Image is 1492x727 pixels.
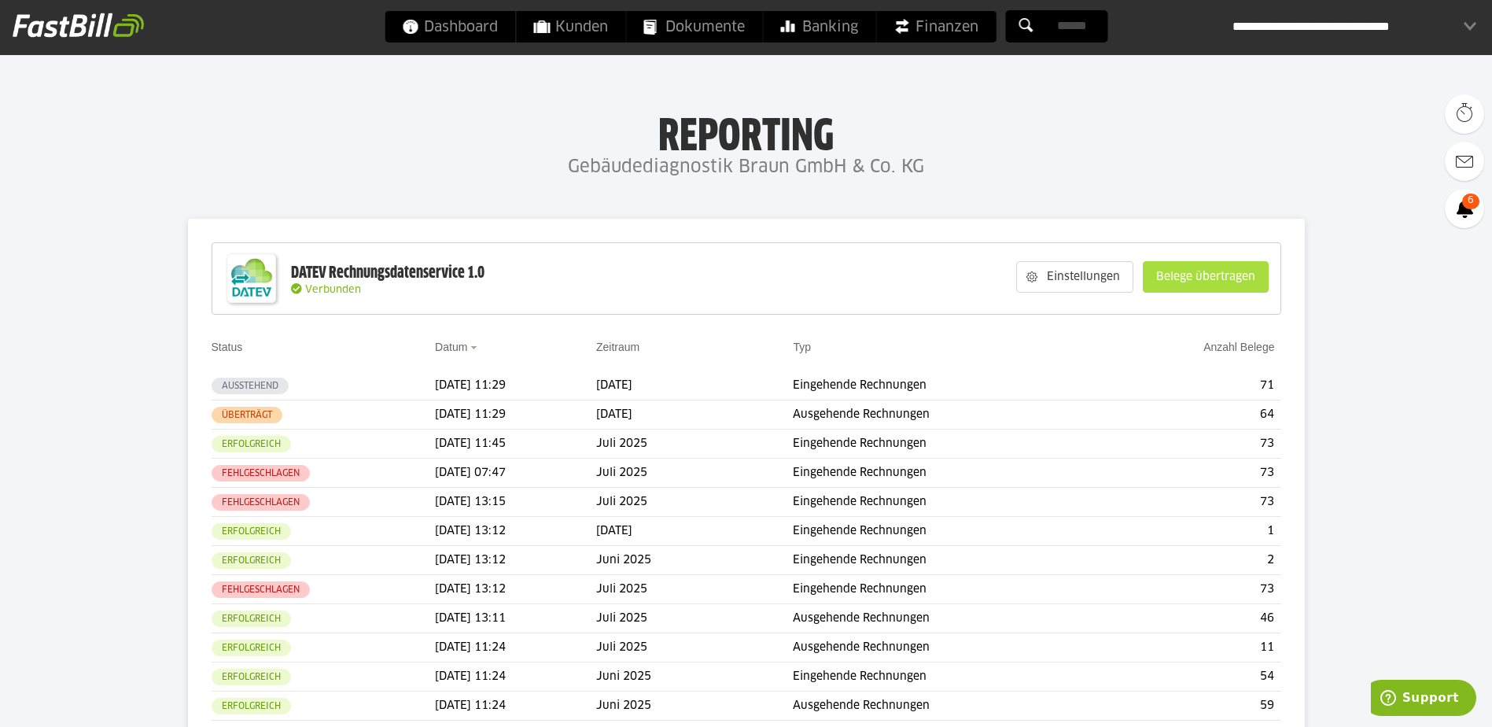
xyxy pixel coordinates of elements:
[596,633,793,662] td: Juli 2025
[212,465,310,482] sl-badge: Fehlgeschlagen
[212,378,289,394] sl-badge: Ausstehend
[385,11,515,42] a: Dashboard
[793,400,1104,430] td: Ausgehende Rechnungen
[435,400,596,430] td: [DATE] 11:29
[1105,517,1281,546] td: 1
[1105,459,1281,488] td: 73
[212,581,310,598] sl-badge: Fehlgeschlagen
[596,517,793,546] td: [DATE]
[793,517,1104,546] td: Eingehende Rechnungen
[291,263,484,283] div: DATEV Rechnungsdatenservice 1.0
[643,11,745,42] span: Dokumente
[1105,662,1281,692] td: 54
[596,692,793,721] td: Juni 2025
[1203,341,1274,353] a: Anzahl Belege
[435,371,596,400] td: [DATE] 11:29
[516,11,625,42] a: Kunden
[212,436,291,452] sl-badge: Erfolgreich
[596,604,793,633] td: Juli 2025
[435,341,467,353] a: Datum
[305,285,361,295] span: Verbunden
[1371,680,1476,719] iframe: Öffnet ein Widget, in dem Sie weitere Informationen finden
[212,341,243,353] a: Status
[1105,488,1281,517] td: 73
[793,546,1104,575] td: Eingehende Rechnungen
[596,400,793,430] td: [DATE]
[212,640,291,656] sl-badge: Erfolgreich
[533,11,608,42] span: Kunden
[470,346,481,349] img: sort_desc.gif
[1143,261,1269,293] sl-button: Belege übertragen
[220,247,283,310] img: DATEV-Datenservice Logo
[212,523,291,540] sl-badge: Erfolgreich
[793,341,811,353] a: Typ
[793,692,1104,721] td: Ausgehende Rechnungen
[793,575,1104,604] td: Eingehende Rechnungen
[793,488,1104,517] td: Eingehende Rechnungen
[793,430,1104,459] td: Eingehende Rechnungen
[435,488,596,517] td: [DATE] 13:15
[596,430,793,459] td: Juli 2025
[596,546,793,575] td: Juni 2025
[13,13,144,38] img: fastbill_logo_white.png
[596,459,793,488] td: Juli 2025
[1105,371,1281,400] td: 71
[1462,194,1479,209] span: 6
[793,459,1104,488] td: Eingehende Rechnungen
[435,575,596,604] td: [DATE] 13:12
[212,494,310,511] sl-badge: Fehlgeschlagen
[212,552,291,569] sl-badge: Erfolgreich
[435,517,596,546] td: [DATE] 13:12
[435,633,596,662] td: [DATE] 11:24
[596,662,793,692] td: Juni 2025
[402,11,498,42] span: Dashboard
[435,430,596,459] td: [DATE] 11:45
[876,11,996,42] a: Finanzen
[435,662,596,692] td: [DATE] 11:24
[596,488,793,517] td: Juli 2025
[1105,633,1281,662] td: 11
[212,698,291,714] sl-badge: Erfolgreich
[793,633,1104,662] td: Ausgehende Rechnungen
[1105,575,1281,604] td: 73
[596,575,793,604] td: Juli 2025
[435,692,596,721] td: [DATE] 11:24
[626,11,762,42] a: Dokumente
[596,341,639,353] a: Zeitraum
[793,662,1104,692] td: Eingehende Rechnungen
[793,371,1104,400] td: Eingehende Rechnungen
[1445,189,1484,228] a: 6
[793,604,1104,633] td: Ausgehende Rechnungen
[1105,400,1281,430] td: 64
[212,669,291,685] sl-badge: Erfolgreich
[1105,604,1281,633] td: 46
[435,546,596,575] td: [DATE] 13:12
[212,611,291,627] sl-badge: Erfolgreich
[780,11,858,42] span: Banking
[1105,430,1281,459] td: 73
[763,11,875,42] a: Banking
[435,459,596,488] td: [DATE] 07:47
[596,371,793,400] td: [DATE]
[212,407,282,423] sl-badge: Überträgt
[893,11,978,42] span: Finanzen
[1105,546,1281,575] td: 2
[157,111,1335,152] h1: Reporting
[435,604,596,633] td: [DATE] 13:11
[1105,692,1281,721] td: 59
[1016,261,1133,293] sl-button: Einstellungen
